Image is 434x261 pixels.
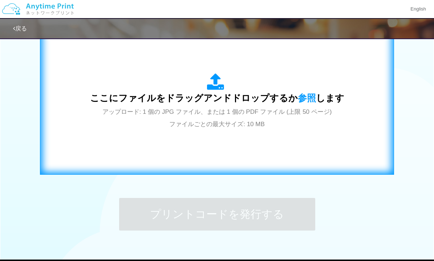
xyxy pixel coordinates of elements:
span: 参照 [298,93,316,103]
a: 戻る [13,25,27,32]
span: ここにファイルをドラッグアンドドロップするか します [90,93,344,103]
button: プリントコードを発行する [119,198,315,231]
span: アップロード: 1 個の JPG ファイル、または 1 個の PDF ファイル (上限 50 ページ) ファイルごとの最大サイズ: 10 MB [102,108,332,128]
